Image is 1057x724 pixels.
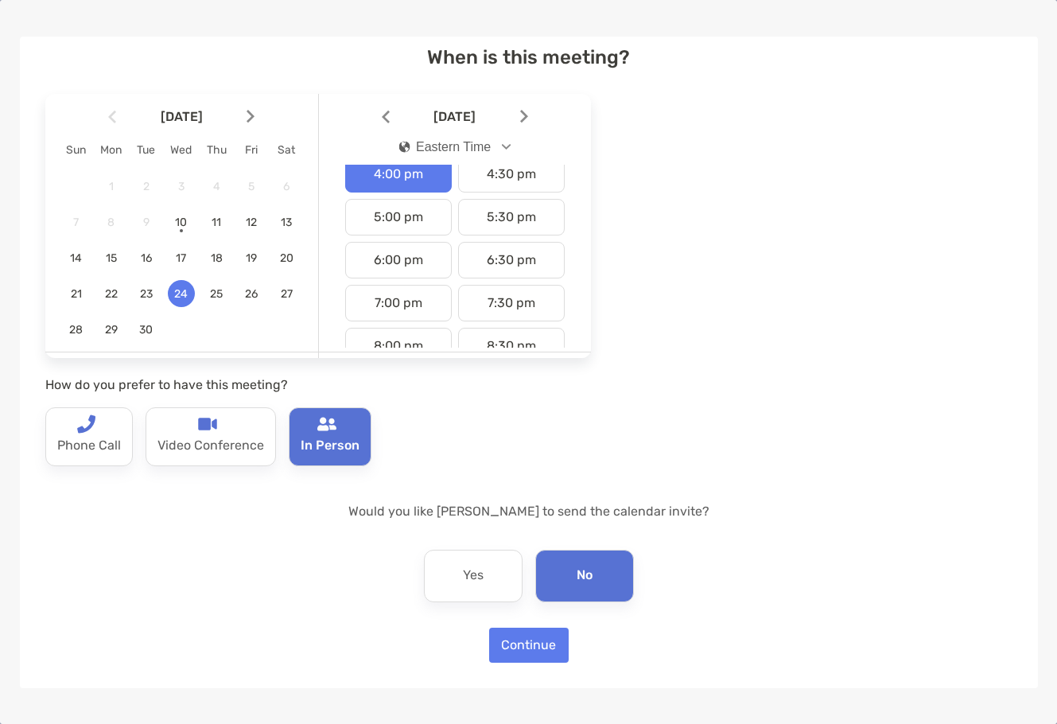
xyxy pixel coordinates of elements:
div: 5:00 pm [345,199,452,235]
span: 2 [133,180,160,193]
img: type-call [198,415,217,434]
span: 5 [238,180,265,193]
div: 8:00 pm [345,328,452,364]
span: 27 [273,287,300,301]
img: Arrow icon [382,110,390,123]
span: 29 [98,323,125,337]
span: [DATE] [119,109,243,124]
span: 30 [133,323,160,337]
img: Arrow icon [108,110,116,123]
span: 12 [238,216,265,229]
span: 9 [133,216,160,229]
div: 6:00 pm [345,242,452,278]
div: 8:30 pm [458,328,565,364]
span: 25 [203,287,230,301]
button: iconEastern Time [385,129,524,165]
span: 14 [63,251,90,265]
span: 4 [203,180,230,193]
span: 23 [133,287,160,301]
span: 11 [203,216,230,229]
span: 10 [168,216,195,229]
div: Sat [269,143,304,157]
div: Sun [59,143,94,157]
span: 24 [168,287,195,301]
img: type-call [317,415,336,434]
span: 1 [98,180,125,193]
span: 3 [168,180,195,193]
p: In Person [301,434,359,459]
p: No [577,563,593,589]
div: 7:30 pm [458,285,565,321]
img: type-call [76,415,95,434]
p: Would you like [PERSON_NAME] to send the calendar invite? [45,501,1012,521]
p: Yes [463,563,484,589]
div: Mon [94,143,129,157]
div: Wed [164,143,199,157]
div: 4:00 pm [345,156,452,193]
span: 19 [238,251,265,265]
span: 7 [63,216,90,229]
div: 6:30 pm [458,242,565,278]
span: 16 [133,251,160,265]
h4: When is this meeting? [45,46,1012,68]
span: 6 [273,180,300,193]
span: 20 [273,251,300,265]
div: Fri [234,143,269,157]
p: Video Conference [157,434,264,459]
img: Arrow icon [520,110,528,123]
div: Thu [199,143,234,157]
span: 28 [63,323,90,337]
span: 15 [98,251,125,265]
button: Continue [489,628,569,663]
span: [DATE] [393,109,517,124]
span: 17 [168,251,195,265]
span: 22 [98,287,125,301]
img: Arrow icon [247,110,255,123]
div: 4:30 pm [458,156,565,193]
div: Eastern Time [398,140,491,154]
div: Tue [129,143,164,157]
div: 7:00 pm [345,285,452,321]
span: 13 [273,216,300,229]
span: 18 [203,251,230,265]
span: 21 [63,287,90,301]
span: 26 [238,287,265,301]
span: 8 [98,216,125,229]
p: Phone Call [57,434,121,459]
img: Open dropdown arrow [501,144,511,150]
img: icon [398,141,410,153]
div: 5:30 pm [458,199,565,235]
p: How do you prefer to have this meeting? [45,375,591,395]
